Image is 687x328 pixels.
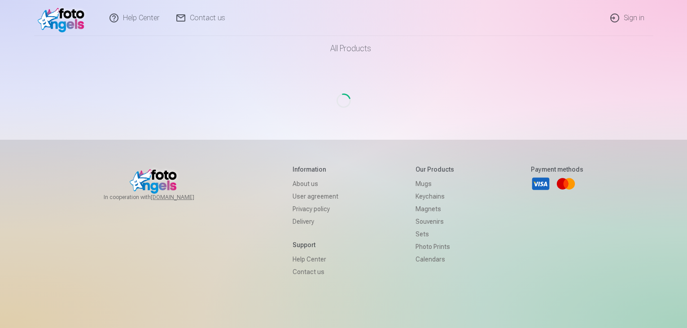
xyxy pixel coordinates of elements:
a: Photo prints [416,240,454,253]
a: All products [305,36,382,61]
h5: Our products [416,165,454,174]
h5: Information [293,165,338,174]
a: Calendars [416,253,454,266]
a: Magnets [416,203,454,215]
a: Contact us [293,266,338,278]
a: Mastercard [556,174,576,194]
a: Delivery [293,215,338,228]
a: User agreement [293,190,338,203]
a: Sets [416,228,454,240]
a: Privacy policy [293,203,338,215]
h5: Payment methods [531,165,583,174]
img: /v1 [38,4,89,32]
a: Mugs [416,177,454,190]
a: Souvenirs [416,215,454,228]
a: About us [293,177,338,190]
a: Visa [531,174,551,194]
a: Help Center [293,253,338,266]
a: Keychains [416,190,454,203]
span: In cooperation with [104,194,216,201]
a: [DOMAIN_NAME] [151,194,216,201]
h5: Support [293,240,338,249]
